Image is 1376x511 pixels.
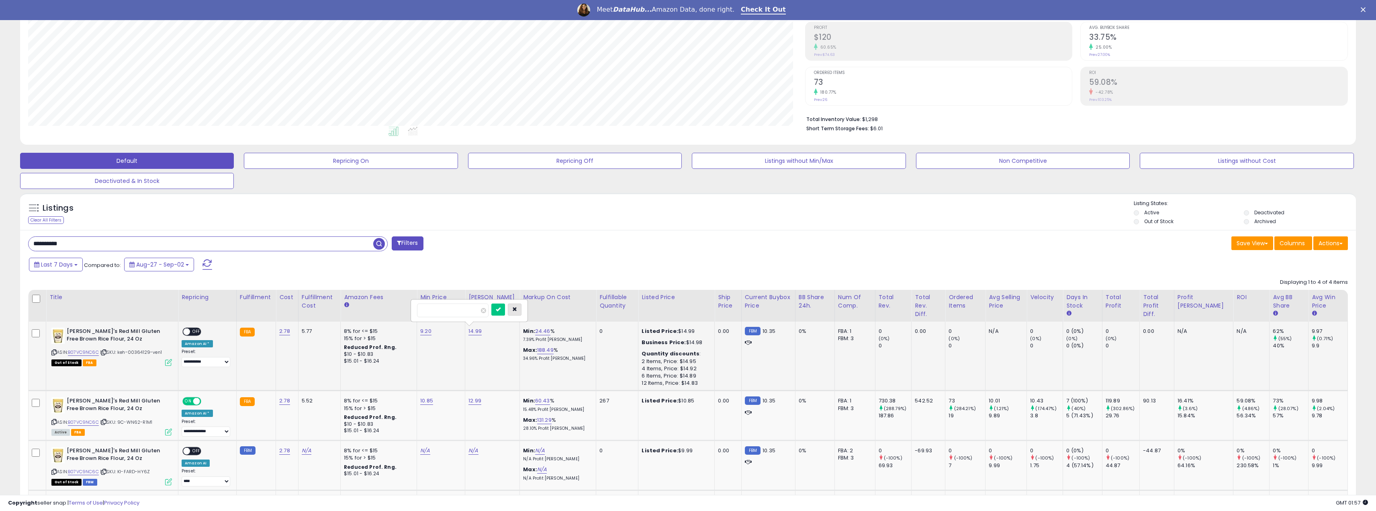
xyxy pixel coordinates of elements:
div: 0 (0%) [1066,447,1102,454]
div: 73% [1273,397,1308,404]
div: Title [49,293,175,302]
a: N/A [535,447,545,455]
span: ROI [1089,71,1347,75]
span: ON [183,398,193,405]
div: 0 (0%) [1066,342,1102,349]
p: 15.48% Profit [PERSON_NAME] [523,407,590,412]
a: Check It Out [741,6,786,14]
small: (0%) [1030,335,1041,342]
button: Non Competitive [916,153,1130,169]
b: Max: [523,466,537,473]
div: 8% for <= $15 [344,447,411,454]
small: (2.04%) [1317,405,1335,412]
div: Displaying 1 to 4 of 4 items [1280,279,1348,286]
div: ASIN: [51,397,172,435]
a: N/A [302,447,311,455]
div: 59.08% [1237,397,1269,404]
small: (-100%) [1242,455,1261,461]
span: OFF [190,448,203,455]
button: Save View [1231,236,1273,250]
div: 90.13 [1143,397,1168,404]
h5: Listings [43,203,74,214]
li: $1,298 [806,114,1342,123]
div: Min Price [420,293,462,302]
div: Total Rev. [879,293,908,310]
div: -44.87 [1143,447,1168,454]
h2: 73 [814,78,1072,88]
div: Clear All Filters [28,216,64,224]
div: 2 Items, Price: $14.95 [642,358,708,365]
small: -42.78% [1093,89,1113,95]
span: OFF [200,398,213,405]
div: 0 [989,447,1026,454]
small: (0%) [879,335,890,342]
small: (-100%) [1183,455,1201,461]
button: Actions [1313,236,1348,250]
div: 5 (71.43%) [1066,412,1102,419]
div: Repricing [182,293,233,302]
div: 9.9 [1312,342,1347,349]
div: 0.00 [915,328,939,335]
div: Markup on Cost [523,293,593,302]
div: 29.76 [1106,412,1139,419]
div: 9.97 [1312,328,1347,335]
small: FBA [240,397,255,406]
div: 0 [599,447,632,454]
a: Privacy Policy [104,499,139,507]
div: Amazon AI * [182,340,213,347]
div: $14.98 [642,339,708,346]
b: [PERSON_NAME]'s Red Mill Gluten Free Brown Rice Flour, 24 Oz [67,447,164,464]
p: 7.39% Profit [PERSON_NAME] [523,337,590,343]
div: 0 (0%) [1066,328,1102,335]
a: 12.99 [468,397,481,405]
span: 10.35 [763,327,775,335]
div: % [523,328,590,343]
small: (-100%) [1317,455,1335,461]
div: Avg BB Share [1273,293,1305,310]
b: Quantity discounts [642,350,699,357]
p: 34.96% Profit [PERSON_NAME] [523,356,590,361]
span: | SKU: 9C-WN62-R1M1 [100,419,152,425]
small: (-100%) [1111,455,1129,461]
a: 188.49 [537,346,554,354]
div: 230.58% [1237,462,1269,469]
div: 62% [1273,328,1308,335]
span: $6.01 [870,125,883,132]
small: FBM [240,446,256,455]
small: (40%) [1071,405,1086,412]
div: 0.00 [718,328,735,335]
div: Fulfillment [240,293,272,302]
small: (-100%) [1071,455,1090,461]
div: Avg Selling Price [989,293,1023,310]
div: Meet Amazon Data, done right. [597,6,734,14]
div: 19 [949,412,985,419]
div: Listed Price [642,293,711,302]
small: Prev: 26 [814,97,827,102]
div: ASIN: [51,328,172,365]
div: 0 [949,342,985,349]
div: FBA: 1 [838,397,869,404]
span: | SKU: keh-00364129-ven1 [100,349,162,355]
div: Preset: [182,419,230,437]
small: FBM [745,327,761,335]
b: Min: [523,327,535,335]
small: (-100%) [994,455,1012,461]
small: (-100%) [1278,455,1297,461]
span: FBA [71,429,85,436]
b: Reduced Prof. Rng. [344,344,397,351]
b: Max: [523,346,537,354]
small: FBM [745,396,761,405]
span: Last 7 Days [41,261,73,269]
small: FBA [240,328,255,337]
small: 180.77% [818,89,836,95]
div: Current Buybox Price [745,293,792,310]
div: 0 [599,328,632,335]
div: N/A [989,328,1020,335]
small: (0.71%) [1317,335,1333,342]
div: ASIN: [51,447,172,484]
div: 0 [879,447,912,454]
small: (1.21%) [994,405,1009,412]
h2: 33.75% [1089,33,1347,43]
b: Business Price: [642,339,686,346]
small: Days In Stock. [1066,310,1071,317]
